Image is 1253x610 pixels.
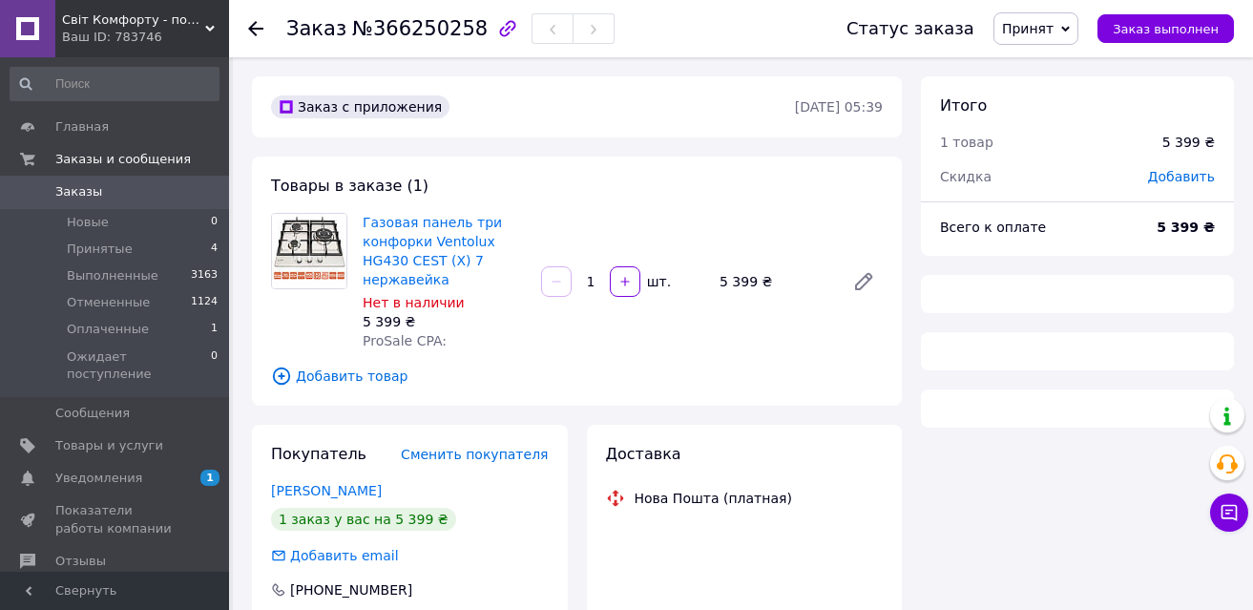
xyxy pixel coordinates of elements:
span: №366250258 [352,17,488,40]
span: Показатели работы компании [55,502,177,536]
div: Статус заказа [846,19,974,38]
span: 0 [211,214,218,231]
span: Ожидает поступление [67,348,211,383]
div: Заказ с приложения [271,95,449,118]
span: Світ Комфорту - побутова техніка, технологічне та кліматичне обладнання. [62,11,205,29]
span: 1 [211,321,218,338]
div: Вернуться назад [248,19,263,38]
span: 0 [211,348,218,383]
span: 1 товар [940,135,993,150]
div: 5 399 ₴ [1162,133,1215,152]
span: Скидка [940,169,992,184]
a: [PERSON_NAME] [271,483,382,498]
span: 1 [200,470,219,486]
time: [DATE] 05:39 [795,99,883,115]
span: Покупатель [271,445,366,463]
a: Редактировать [845,263,883,301]
div: Добавить email [269,546,401,565]
div: 5 399 ₴ [363,312,526,331]
span: Принят [1002,21,1054,36]
span: Новые [67,214,109,231]
span: Принятые [67,241,133,258]
span: Выполненные [67,267,158,284]
div: 5 399 ₴ [712,268,837,295]
span: Заказ [286,17,346,40]
b: 5 399 ₴ [1157,220,1215,235]
span: 3163 [191,267,218,284]
span: Сменить покупателя [401,447,548,462]
span: Заказы и сообщения [55,151,191,168]
span: Всего к оплате [940,220,1046,235]
button: Чат с покупателем [1210,494,1248,532]
img: Газовая панель три конфорки Ventolux HG430 CEST (X) 7 нержавейка [272,214,346,288]
span: Итого [940,96,987,115]
span: Заказ выполнен [1113,22,1219,36]
div: Ваш ID: 783746 [62,29,229,46]
input: Поиск [10,67,219,101]
div: Нова Пошта (платная) [630,489,797,508]
span: Добавить товар [271,366,883,387]
span: Заказы [55,183,102,200]
span: 1124 [191,294,218,311]
div: [PHONE_NUMBER] [288,580,414,599]
span: Товары и услуги [55,437,163,454]
span: ProSale CPA: [363,333,447,348]
button: Заказ выполнен [1097,14,1234,43]
span: 4 [211,241,218,258]
span: Доставка [606,445,681,463]
div: шт. [642,272,673,291]
div: 1 заказ у вас на 5 399 ₴ [271,508,456,531]
span: Оплаченные [67,321,149,338]
span: Уведомления [55,470,142,487]
span: Главная [55,118,109,136]
span: Отзывы [55,553,106,570]
a: Газовая панель три конфорки Ventolux HG430 CEST (X) 7 нержавейка [363,215,502,287]
div: Добавить email [288,546,401,565]
span: Товары в заказе (1) [271,177,428,195]
span: Нет в наличии [363,295,465,310]
span: Сообщения [55,405,130,422]
span: Добавить [1148,169,1215,184]
span: Отмененные [67,294,150,311]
